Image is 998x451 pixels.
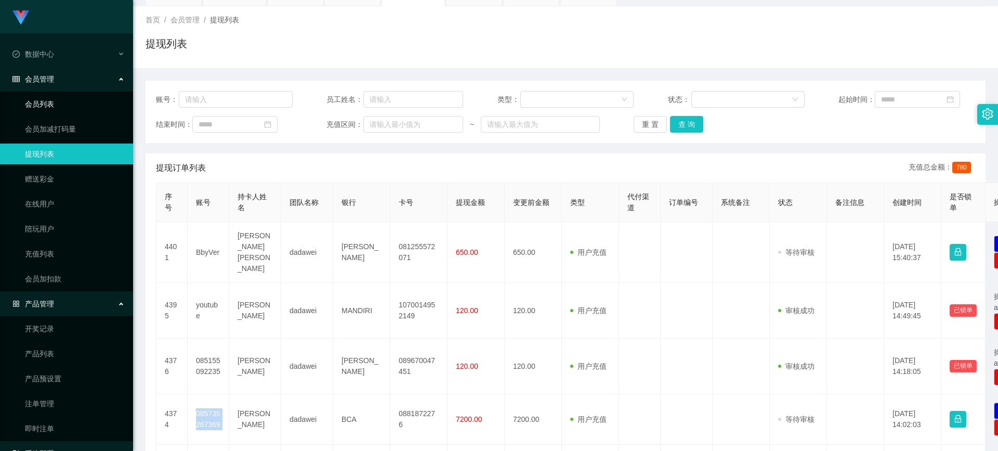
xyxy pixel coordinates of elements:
td: [PERSON_NAME] [229,394,281,445]
span: 序号 [165,192,172,212]
i: 图标: calendar [264,121,271,128]
td: [PERSON_NAME] [PERSON_NAME] [229,222,281,283]
button: 重 置 [634,116,667,133]
td: youtube [188,283,229,339]
span: 团队名称 [290,198,319,207]
a: 产品预设置 [25,368,125,389]
td: 1070014952149 [390,283,448,339]
td: 081255572071 [390,222,448,283]
span: 结束时间： [156,119,192,130]
input: 请输入最小值为 [363,116,463,133]
i: 图标: setting [982,108,993,120]
input: 请输入最大值为 [481,116,599,133]
i: 图标: down [792,96,798,104]
button: 查 询 [670,116,703,133]
span: 会员管理 [12,75,54,83]
td: 085735267369 [188,394,229,445]
span: 类型 [570,198,585,207]
span: 代付渠道 [627,192,649,212]
div: 充值总金额： [909,162,975,174]
a: 提现列表 [25,144,125,164]
h1: 提现列表 [146,36,187,51]
a: 充值列表 [25,243,125,264]
td: [PERSON_NAME] [333,339,390,394]
td: dadawei [281,339,333,394]
span: 首页 [146,16,160,24]
span: 650.00 [456,248,478,256]
a: 会员加扣款 [25,268,125,289]
a: 赠送彩金 [25,169,125,189]
img: logo.9652507e.png [12,10,29,25]
button: 已锁单 [950,304,977,317]
a: 会员列表 [25,94,125,114]
i: 图标: appstore-o [12,300,20,307]
span: 备注信息 [835,198,864,207]
td: [PERSON_NAME] [229,283,281,339]
span: 银行 [342,198,356,207]
td: [PERSON_NAME] [229,339,281,394]
a: 会员加减打码量 [25,119,125,139]
i: 图标: calendar [947,96,954,103]
span: / [204,16,206,24]
td: BbyVer [188,222,229,283]
span: 数据中心 [12,50,54,58]
i: 图标: down [621,96,627,104]
span: 审核成功 [778,306,815,315]
span: 类型： [497,94,521,105]
td: 7200.00 [505,394,562,445]
span: 状态 [778,198,793,207]
span: 起始时间： [838,94,875,105]
span: 等待审核 [778,415,815,423]
td: [DATE] 14:49:45 [884,283,941,339]
span: 等待审核 [778,248,815,256]
td: [DATE] 14:02:03 [884,394,941,445]
input: 请输入 [363,91,463,108]
td: BCA [333,394,390,445]
a: 在线用户 [25,194,125,214]
span: 变更前金额 [513,198,549,207]
td: 089670047451 [390,339,448,394]
span: 员工姓名： [326,94,363,105]
span: 提现金额 [456,198,485,207]
button: 已锁单 [950,360,977,372]
span: 系统备注 [721,198,750,207]
span: 产品管理 [12,300,54,308]
td: MANDIRI [333,283,390,339]
td: dadawei [281,283,333,339]
td: 4401 [156,222,188,283]
span: 持卡人姓名 [238,192,267,212]
td: dadawei [281,394,333,445]
span: 提现订单列表 [156,162,206,174]
span: 账号： [156,94,179,105]
span: 用户充值 [570,362,607,370]
span: 用户充值 [570,248,607,256]
a: 注单管理 [25,393,125,414]
input: 请输入 [179,91,293,108]
td: [DATE] 15:40:37 [884,222,941,283]
a: 即时注单 [25,418,125,439]
td: 0881872276 [390,394,448,445]
span: / [164,16,166,24]
span: 是否锁单 [950,192,971,212]
td: dadawei [281,222,333,283]
span: 状态： [668,94,691,105]
td: [DATE] 14:18:05 [884,339,941,394]
span: 账号 [196,198,211,207]
td: 085155092235 [188,339,229,394]
td: 650.00 [505,222,562,283]
span: 充值区间： [326,119,363,130]
span: 创建时间 [892,198,922,207]
span: 用户充值 [570,306,607,315]
i: 图标: table [12,75,20,83]
td: 120.00 [505,339,562,394]
td: 120.00 [505,283,562,339]
span: 提现列表 [210,16,239,24]
a: 开奖记录 [25,318,125,339]
span: 120.00 [456,306,478,315]
span: 订单编号 [669,198,698,207]
span: 会员管理 [170,16,200,24]
button: 图标: lock [950,411,966,428]
span: 审核成功 [778,362,815,370]
span: 用户充值 [570,415,607,423]
span: 780 [952,162,971,173]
